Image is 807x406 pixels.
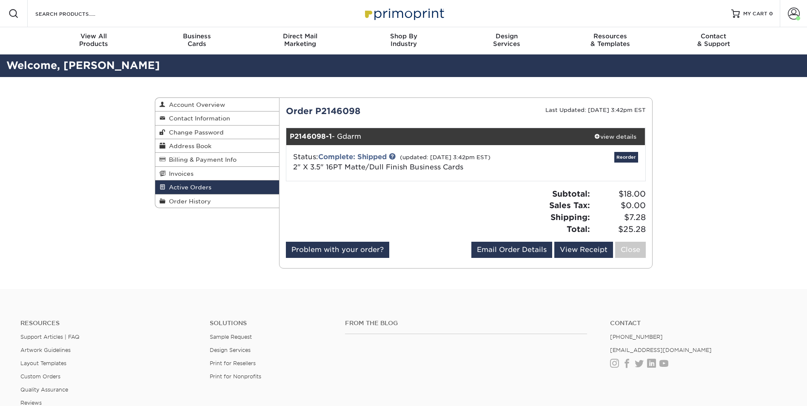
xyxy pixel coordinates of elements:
[20,334,80,340] a: Support Articles | FAQ
[352,32,455,48] div: Industry
[165,156,237,163] span: Billing & Payment Info
[593,200,646,212] span: $0.00
[155,153,279,166] a: Billing & Payment Info
[743,10,767,17] span: MY CART
[155,139,279,153] a: Address Book
[145,32,248,48] div: Cards
[287,152,525,172] div: Status:
[549,200,590,210] strong: Sales Tax:
[155,112,279,125] a: Contact Information
[248,27,352,54] a: Direct MailMarketing
[165,143,211,149] span: Address Book
[554,242,613,258] a: View Receipt
[20,400,42,406] a: Reviews
[165,101,225,108] span: Account Overview
[471,242,552,258] a: Email Order Details
[20,386,68,393] a: Quality Assurance
[286,128,585,145] div: - Gdarm
[615,242,646,258] a: Close
[165,198,211,205] span: Order History
[593,212,646,223] span: $7.28
[610,320,787,327] a: Contact
[352,27,455,54] a: Shop ByIndustry
[155,98,279,112] a: Account Overview
[145,32,248,40] span: Business
[293,163,463,171] a: 2" X 3.5" 16PT Matte/Dull Finish Business Cards
[155,167,279,180] a: Invoices
[165,115,230,122] span: Contact Information
[610,347,712,353] a: [EMAIL_ADDRESS][DOMAIN_NAME]
[455,32,559,40] span: Design
[155,126,279,139] a: Change Password
[400,154,490,160] small: (updated: [DATE] 3:42pm EST)
[455,32,559,48] div: Services
[361,4,446,23] img: Primoprint
[614,152,638,163] a: Reorder
[550,212,590,222] strong: Shipping:
[42,32,145,48] div: Products
[610,334,663,340] a: [PHONE_NUMBER]
[248,32,352,48] div: Marketing
[318,153,387,161] a: Complete: Shipped
[545,107,646,113] small: Last Updated: [DATE] 3:42pm EST
[210,334,252,340] a: Sample Request
[455,27,559,54] a: DesignServices
[279,105,466,117] div: Order P2146098
[559,32,662,48] div: & Templates
[290,132,332,140] strong: P2146098-1
[345,320,587,327] h4: From the Blog
[34,9,117,19] input: SEARCH PRODUCTS.....
[165,129,224,136] span: Change Password
[210,373,261,380] a: Print for Nonprofits
[20,347,71,353] a: Artwork Guidelines
[20,373,60,380] a: Custom Orders
[155,180,279,194] a: Active Orders
[585,132,645,141] div: view details
[20,360,66,366] a: Layout Templates
[165,170,194,177] span: Invoices
[210,320,332,327] h4: Solutions
[662,32,765,40] span: Contact
[662,27,765,54] a: Contact& Support
[552,189,590,198] strong: Subtotal:
[42,32,145,40] span: View All
[769,11,773,17] span: 0
[662,32,765,48] div: & Support
[559,27,662,54] a: Resources& Templates
[165,184,211,191] span: Active Orders
[20,320,197,327] h4: Resources
[352,32,455,40] span: Shop By
[155,194,279,208] a: Order History
[42,27,145,54] a: View AllProducts
[248,32,352,40] span: Direct Mail
[210,347,251,353] a: Design Services
[567,224,590,234] strong: Total:
[286,242,389,258] a: Problem with your order?
[559,32,662,40] span: Resources
[593,188,646,200] span: $18.00
[585,128,645,145] a: view details
[210,360,256,366] a: Print for Resellers
[593,223,646,235] span: $25.28
[145,27,248,54] a: BusinessCards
